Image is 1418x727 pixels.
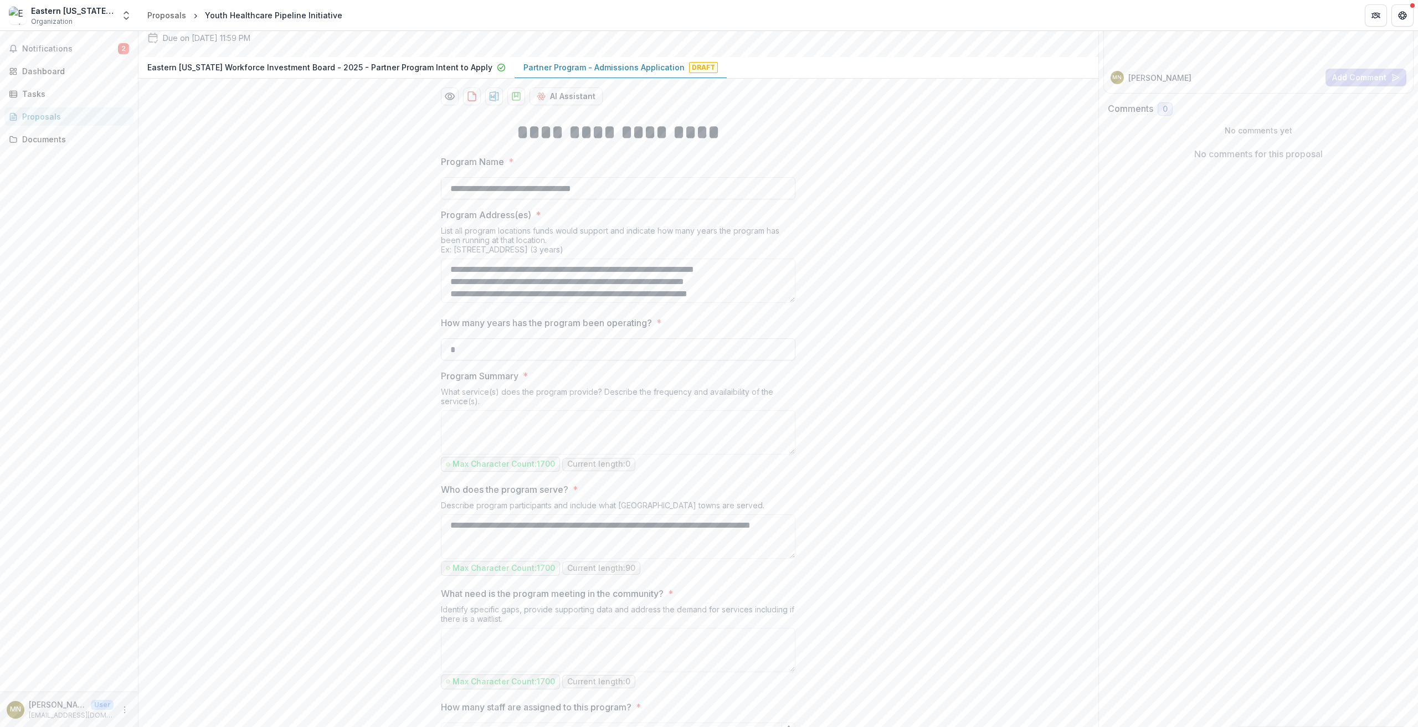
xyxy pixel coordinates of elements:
button: download-proposal [463,87,481,105]
p: Program Address(es) [441,208,531,221]
div: Tasks [22,88,125,100]
a: Proposals [4,107,133,126]
div: Proposals [147,9,186,21]
span: Draft [689,62,718,73]
p: Eastern [US_STATE] Workforce Investment Board - 2025 - Partner Program Intent to Apply [147,61,492,73]
p: [PERSON_NAME] [1128,72,1191,84]
p: Current length: 0 [567,460,630,469]
p: Program Summary [441,369,518,383]
a: Tasks [4,85,133,103]
div: Michael Nogelo [10,706,21,713]
p: Due on [DATE] 11:59 PM [163,32,250,44]
div: Dashboard [22,65,125,77]
div: Identify specific gaps, provide supporting data and address the demand for services including if ... [441,605,795,628]
p: Partner Program - Admissions Application [523,61,685,73]
p: Program Name [441,155,504,168]
button: More [118,703,131,716]
p: What need is the program meeting in the community? [441,587,664,600]
div: Documents [22,133,125,145]
button: AI Assistant [530,87,603,105]
div: List all program locations funds would support and indicate how many years the program has been r... [441,226,795,259]
div: Describe program participants and include what [GEOGRAPHIC_DATA] towns are served. [441,501,795,514]
button: download-proposal [485,87,503,105]
p: Current length: 0 [567,677,630,687]
p: How many years has the program been operating? [441,316,652,329]
button: download-proposal [507,87,525,105]
span: Organization [31,17,73,27]
p: User [91,700,114,710]
div: Proposals [22,111,125,122]
nav: breadcrumb [143,7,347,23]
p: Max Character Count: 1700 [453,564,555,573]
button: Add Comment [1325,69,1406,86]
button: Open entity switcher [119,4,134,27]
a: Documents [4,130,133,148]
h2: Comments [1108,104,1153,114]
p: Max Character Count: 1700 [453,677,555,687]
span: 0 [1163,105,1168,114]
p: Current length: 90 [567,564,635,573]
div: Eastern [US_STATE] Workforce Investment Board [31,5,114,17]
a: Dashboard [4,62,133,80]
p: Who does the program serve? [441,483,568,496]
p: [EMAIL_ADDRESS][DOMAIN_NAME] [29,710,114,720]
p: How many staff are assigned to this program? [441,700,631,714]
span: Notifications [22,44,118,54]
p: No comments for this proposal [1194,147,1323,161]
button: Preview 3a0fde19-08fa-46cc-8fc3-797bca59f669-1.pdf [441,87,459,105]
p: [PERSON_NAME] [29,699,86,710]
button: Get Help [1391,4,1414,27]
div: Michael Nogelo [1112,75,1122,80]
div: Youth Healthcare Pipeline Initiative [205,9,342,21]
img: Eastern Connecticut Workforce Investment Board [9,7,27,24]
a: Proposals [143,7,191,23]
p: Max Character Count: 1700 [453,460,555,469]
div: What service(s) does the program provide? Describe the frequency and availaibility of the service... [441,387,795,410]
span: 2 [118,43,129,54]
p: No comments yet [1108,125,1410,136]
button: Partners [1365,4,1387,27]
button: Notifications2 [4,40,133,58]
